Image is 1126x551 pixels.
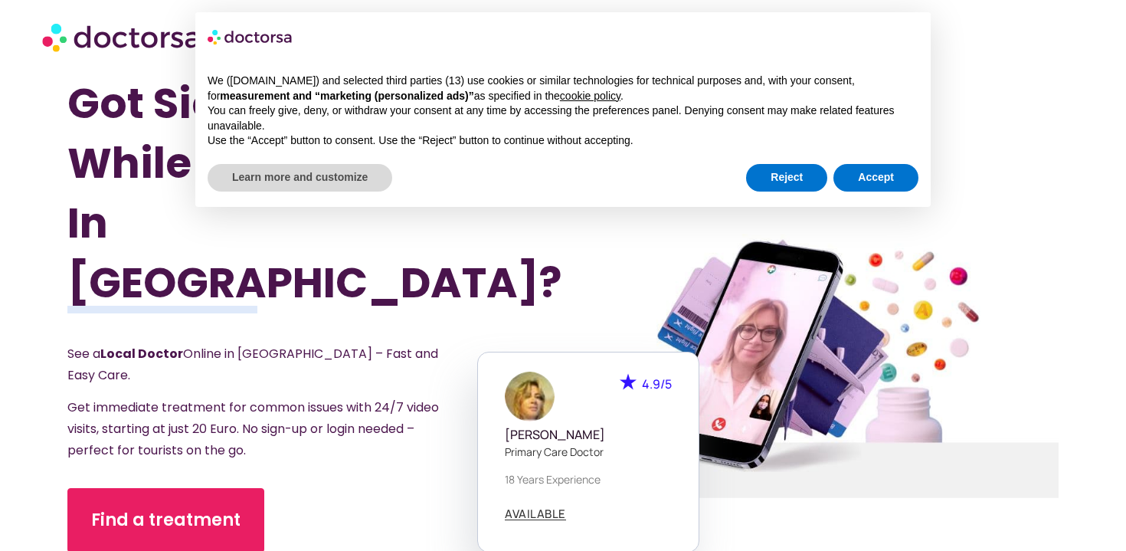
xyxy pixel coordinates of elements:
[505,444,672,460] p: Primary care doctor
[67,345,438,384] span: See a Online in [GEOGRAPHIC_DATA] – Fast and Easy Care.
[642,376,672,392] span: 4.9/5
[505,508,566,520] a: AVAILABLE
[505,508,566,520] span: AVAILABLE
[220,90,473,102] strong: measurement and “marketing (personalized ads)”
[746,164,827,192] button: Reject
[67,398,439,459] span: Get immediate treatment for common issues with 24/7 video visits, starting at just 20 Euro. No si...
[505,428,672,442] h5: [PERSON_NAME]
[208,164,392,192] button: Learn more and customize
[208,25,293,49] img: logo
[91,508,241,533] span: Find a treatment
[100,345,183,362] strong: Local Doctor
[208,133,918,149] p: Use the “Accept” button to consent. Use the “Reject” button to continue without accepting.
[505,471,672,487] p: 18 years experience
[67,74,489,313] h1: Got Sick While Traveling In [GEOGRAPHIC_DATA]?
[560,90,620,102] a: cookie policy
[833,164,918,192] button: Accept
[208,103,918,133] p: You can freely give, deny, or withdraw your consent at any time by accessing the preferences pane...
[208,74,918,103] p: We ([DOMAIN_NAME]) and selected third parties (13) use cookies or similar technologies for techni...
